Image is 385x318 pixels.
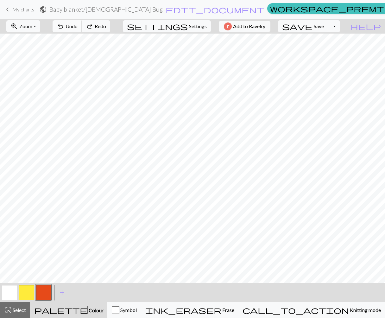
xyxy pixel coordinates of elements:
span: public [39,5,47,14]
button: Zoom [6,20,40,32]
a: My charts [4,4,34,15]
span: Undo [66,23,78,29]
span: undo [57,22,64,31]
span: help [350,22,381,31]
span: Colour [88,307,104,313]
button: Add to Ravelry [219,21,270,32]
button: SettingsSettings [123,20,211,32]
h2: Baby blanket / [DEMOGRAPHIC_DATA] Bug [49,6,163,13]
span: call_to_action [243,306,349,315]
span: Erase [221,307,234,313]
i: Settings [127,22,188,30]
button: Erase [141,302,238,318]
span: keyboard_arrow_left [4,5,11,14]
span: ink_eraser [145,306,221,315]
span: edit_document [166,5,264,14]
span: Settings [189,22,207,30]
span: Zoom [19,23,32,29]
button: Save [278,20,328,32]
span: highlight_alt [4,306,12,315]
span: Add to Ravelry [233,22,265,30]
span: Select [12,307,26,313]
span: My charts [12,6,34,12]
span: palette [34,306,87,315]
span: Redo [95,23,106,29]
span: Symbol [119,307,137,313]
span: settings [127,22,188,31]
span: save [282,22,312,31]
button: Redo [82,20,110,32]
button: Colour [30,302,107,318]
button: Knitting mode [238,302,385,318]
span: zoom_in [10,22,18,31]
span: Knitting mode [349,307,381,313]
button: Symbol [107,302,141,318]
span: redo [86,22,93,31]
img: Ravelry [224,22,232,30]
span: add [58,288,66,297]
button: Undo [53,20,82,32]
span: Save [314,23,324,29]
